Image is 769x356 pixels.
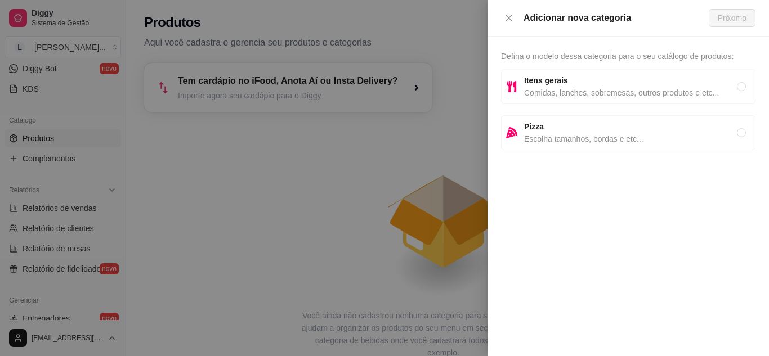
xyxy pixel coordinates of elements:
[504,13,513,22] span: close
[524,122,544,131] strong: Pizza
[501,13,517,24] button: Close
[709,9,755,27] button: Próximo
[524,11,709,25] div: Adicionar nova categoria
[501,52,734,61] span: Defina o modelo dessa categoria para o seu catálogo de produtos:
[524,133,737,145] span: Escolha tamanhos, bordas e etc...
[524,87,737,99] span: Comidas, lanches, sobremesas, outros produtos e etc...
[524,76,568,85] strong: Itens gerais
